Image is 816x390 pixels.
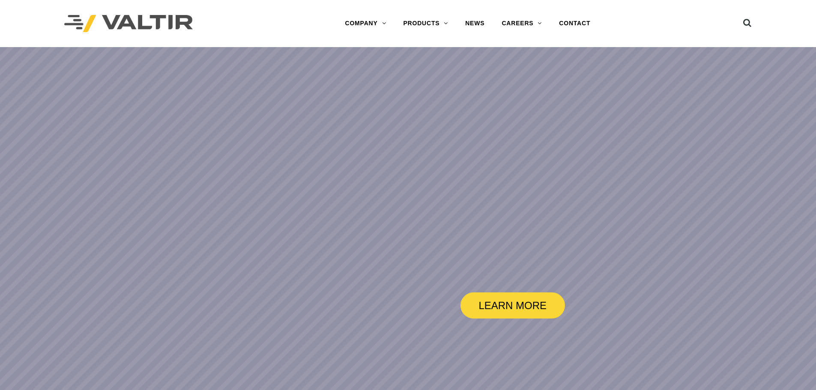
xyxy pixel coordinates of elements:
a: NEWS [457,15,493,32]
a: CONTACT [550,15,599,32]
a: CAREERS [493,15,550,32]
a: LEARN MORE [460,292,565,319]
a: PRODUCTS [395,15,457,32]
img: Valtir [64,15,193,33]
a: COMPANY [336,15,395,32]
